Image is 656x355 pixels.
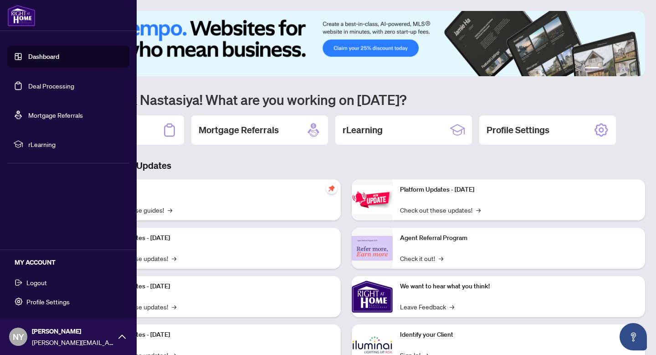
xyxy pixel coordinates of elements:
[450,302,454,312] span: →
[28,82,74,90] a: Deal Processing
[585,67,600,71] button: 1
[199,124,279,136] h2: Mortgage Referrals
[400,330,638,340] p: Identify your Client
[400,253,443,263] a: Check it out!→
[47,91,645,108] h1: Welcome back Nastasiya! What are you working on [DATE]?
[610,67,614,71] button: 3
[96,185,333,195] p: Self-Help
[168,205,172,215] span: →
[15,257,129,267] h5: MY ACCOUNT
[620,323,647,350] button: Open asap
[28,111,83,119] a: Mortgage Referrals
[28,52,59,61] a: Dashboard
[400,185,638,195] p: Platform Updates - [DATE]
[618,67,621,71] button: 4
[96,282,333,292] p: Platform Updates - [DATE]
[47,159,645,172] h3: Brokerage & Industry Updates
[96,330,333,340] p: Platform Updates - [DATE]
[26,294,70,309] span: Profile Settings
[26,275,47,290] span: Logout
[400,302,454,312] a: Leave Feedback→
[13,330,24,343] span: NY
[352,276,393,317] img: We want to hear what you think!
[352,185,393,214] img: Platform Updates - June 23, 2025
[352,236,393,261] img: Agent Referral Program
[28,139,123,149] span: rLearning
[625,67,629,71] button: 5
[32,326,114,336] span: [PERSON_NAME]
[7,294,129,309] button: Profile Settings
[47,11,645,76] img: Slide 0
[439,253,443,263] span: →
[487,124,549,136] h2: Profile Settings
[326,183,337,194] span: pushpin
[476,205,481,215] span: →
[172,253,176,263] span: →
[172,302,176,312] span: →
[7,5,36,26] img: logo
[96,233,333,243] p: Platform Updates - [DATE]
[32,337,114,347] span: [PERSON_NAME][EMAIL_ADDRESS][DOMAIN_NAME]
[632,67,636,71] button: 6
[603,67,607,71] button: 2
[7,275,129,290] button: Logout
[400,282,638,292] p: We want to hear what you think!
[400,233,638,243] p: Agent Referral Program
[343,124,383,136] h2: rLearning
[400,205,481,215] a: Check out these updates!→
